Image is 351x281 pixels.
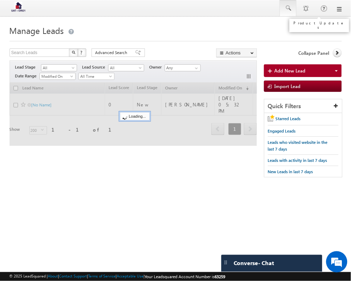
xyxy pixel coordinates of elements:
[41,64,77,71] a: All
[276,116,301,121] span: Starred Leads
[299,50,329,56] span: Collapse Panel
[268,140,328,152] span: Leads who visited website in the last 7 days
[88,274,116,279] a: Terms of Service
[10,25,64,36] span: Manage Leads
[145,274,226,279] span: Your Leadsquared Account Number is
[72,51,75,54] img: Search
[150,64,165,70] span: Owner
[165,64,201,71] input: Type to Search
[40,73,74,80] span: Modified On
[78,48,86,57] button: ?
[109,65,142,71] span: All
[48,274,58,279] a: About
[264,99,342,113] div: Quick Filters
[120,112,150,121] div: Loading...
[95,49,130,56] span: Advanced Search
[268,128,296,134] span: Engaged Leads
[108,64,144,71] a: All
[78,73,115,80] a: All Time
[117,274,144,279] a: Acceptable Use
[191,65,200,72] a: Show All Items
[10,2,27,14] img: Custom Logo
[15,73,40,79] span: Date Range
[275,83,301,89] span: Import Lead
[82,64,108,70] span: Lead Source
[223,260,229,265] img: carter-drag
[234,260,274,267] span: Converse - Chat
[268,169,313,174] span: New Leads in last 7 days
[40,73,76,80] a: Modified On
[268,158,327,163] span: Leads with activity in last 7 days
[292,21,346,29] div: Product Updates
[10,273,226,280] span: © 2025 LeadSquared | | | | |
[216,48,257,57] button: Actions
[275,68,306,74] span: Add New Lead
[41,65,75,71] span: All
[79,73,112,80] span: All Time
[215,274,226,279] span: 63259
[80,49,83,55] span: ?
[59,274,87,279] a: Contact Support
[15,64,41,70] span: Lead Stage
